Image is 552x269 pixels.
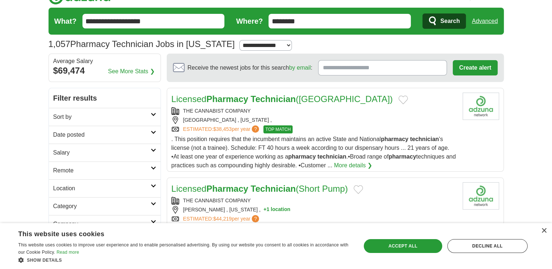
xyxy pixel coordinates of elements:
a: Remote [49,161,161,179]
span: TOP MATCH [263,125,292,133]
strong: Technician [251,94,296,104]
span: This website uses cookies to improve user experience and to enable personalised advertising. By u... [18,242,348,255]
button: Create alert [453,60,497,75]
strong: technician [410,136,439,142]
a: More details ❯ [334,161,372,170]
button: +1 location [263,206,290,214]
label: What? [54,16,77,27]
span: + [263,206,266,214]
img: Company logo [463,182,499,210]
div: THE CANNABIST COMPANY [171,107,457,115]
a: Company [49,215,161,233]
strong: technician [317,153,346,160]
img: Company logo [463,93,499,120]
div: Close [541,228,547,234]
span: $44,219 [213,216,232,222]
button: Search [422,13,466,29]
span: Search [440,14,460,28]
strong: pharmacy [389,153,416,160]
h2: Filter results [49,88,161,108]
span: . This position requires that the incumbent maintains an active State and National 's license (no... [171,136,456,168]
a: Read more, opens a new window [57,250,79,255]
span: $38,453 [213,126,232,132]
div: $69,474 [53,64,156,77]
button: Add to favorite jobs [354,185,363,194]
span: Receive the newest jobs for this search : [188,63,312,72]
strong: Pharmacy [206,94,248,104]
div: THE CANNABIST COMPANY [171,197,457,204]
span: 1,057 [49,38,70,51]
h2: Sort by [53,113,151,121]
a: See More Stats ❯ [108,67,155,76]
a: Category [49,197,161,215]
h2: Date posted [53,130,151,139]
span: ? [252,215,259,222]
div: Show details [18,256,351,264]
strong: pharmacy [288,153,316,160]
a: Date posted [49,126,161,144]
a: by email [289,65,311,71]
div: Average Salary [53,58,156,64]
a: Sort by [49,108,161,126]
a: LicensedPharmacy Technician(Short Pump) [171,184,348,194]
h2: Remote [53,166,151,175]
a: LicensedPharmacy Technician([GEOGRAPHIC_DATA]) [171,94,393,104]
button: Add to favorite jobs [398,95,408,104]
strong: Pharmacy [206,184,248,194]
div: This website uses cookies [18,227,333,238]
div: Accept all [364,239,442,253]
div: [PERSON_NAME] , [US_STATE] , [171,206,457,214]
a: ESTIMATED:$38,453per year? [183,125,261,133]
h2: Category [53,202,151,211]
span: ? [252,125,259,133]
a: Location [49,179,161,197]
h2: Salary [53,148,151,157]
a: Advanced [472,14,498,28]
strong: Technician [251,184,296,194]
a: Salary [49,144,161,161]
a: ESTIMATED:$44,219per year? [183,215,261,223]
h1: Pharmacy Technician Jobs in [US_STATE] [49,39,235,49]
div: Decline all [447,239,528,253]
h2: Company [53,220,151,229]
label: Where? [236,16,263,27]
strong: pharmacy [381,136,409,142]
div: [GEOGRAPHIC_DATA] , [US_STATE] , [171,116,457,124]
h2: Location [53,184,151,193]
span: Show details [27,258,62,263]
